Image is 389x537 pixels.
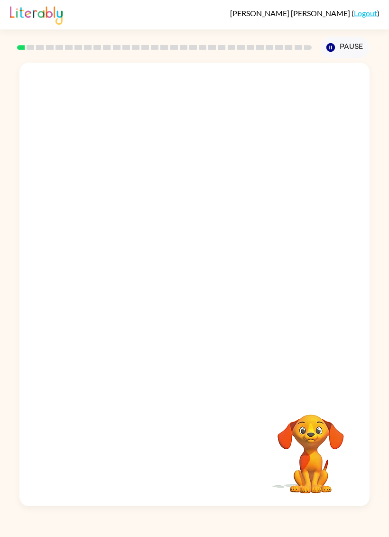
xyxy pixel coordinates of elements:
div: ( ) [230,9,380,18]
button: Pause [321,37,370,58]
span: [PERSON_NAME] [PERSON_NAME] [230,9,352,18]
img: Literably [10,4,63,25]
video: Your browser must support playing .mp4 files to use Literably. Please try using another browser. [263,400,358,495]
a: Logout [354,9,377,18]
